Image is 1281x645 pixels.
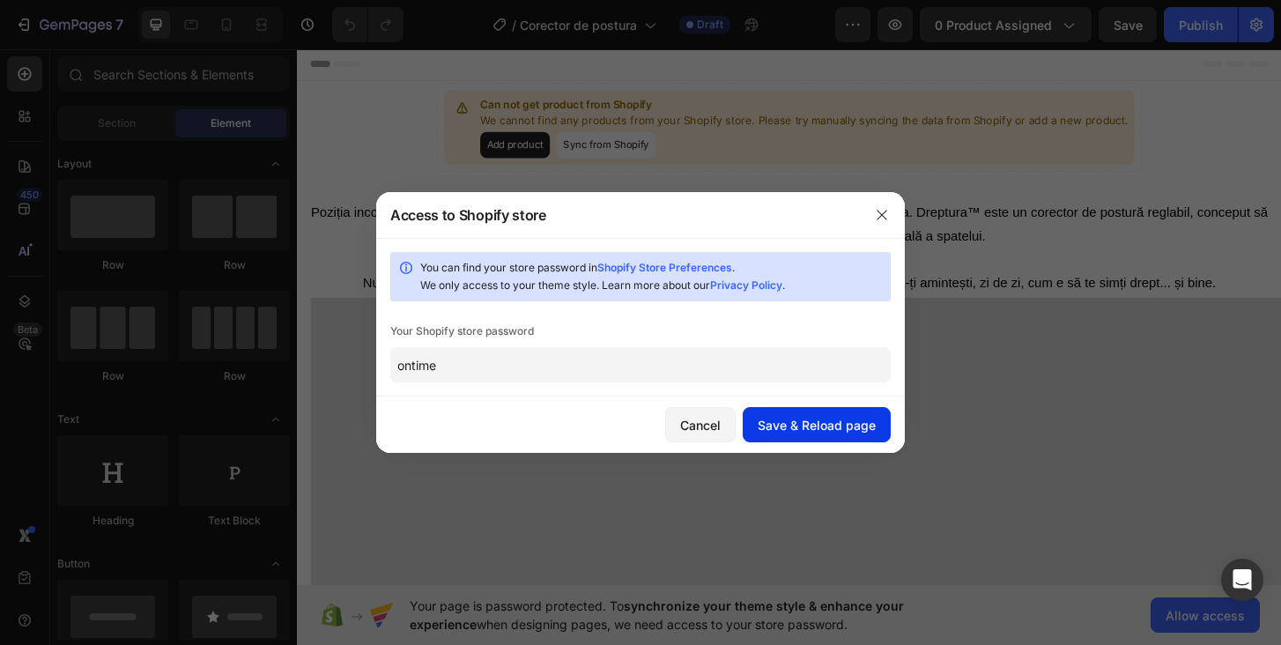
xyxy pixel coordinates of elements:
[278,91,385,119] button: Sync from Shopify
[710,278,782,292] a: Privacy Policy
[196,53,892,70] p: Can not get product from Shopify
[680,416,721,434] div: Cancel
[390,347,891,382] input: Enter password
[1221,559,1263,601] div: Open Intercom Messenger
[665,407,736,442] button: Cancel
[70,246,987,261] span: Nu promite miracole. Dar te ajută să reduci disconfortul, să îți relaxezi mușchii tensionați și s...
[743,407,891,442] button: Save & Reload page
[196,70,892,88] p: We cannot find any products from your Shopify store. Please try manually syncing the data from Sh...
[390,322,891,340] div: Your Shopify store password
[420,259,884,294] div: You can find your store password in . We only access to your theme style. Learn more about our .
[758,416,876,434] div: Save & Reload page
[390,204,546,226] div: Access to Shopify store
[196,91,271,119] button: Add product
[15,170,1043,211] span: Poziția incorectă, orele în șir la birou sau activitățile zilnice ne afectează postura fără să ne...
[597,261,732,274] a: Shopify Store Preferences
